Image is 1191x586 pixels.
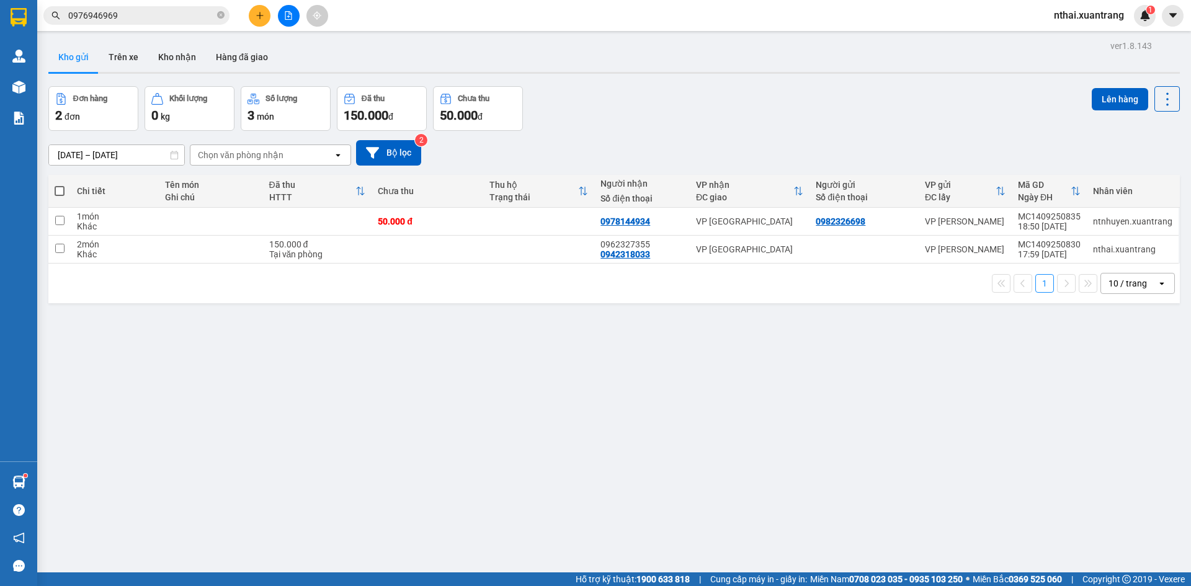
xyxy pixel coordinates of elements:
button: Bộ lọc [356,140,421,166]
div: 2 món [77,239,153,249]
div: Đã thu [362,94,385,103]
button: plus [249,5,270,27]
div: Đã thu [269,180,356,190]
svg: open [333,150,343,160]
button: file-add [278,5,300,27]
div: 10 / trang [1108,277,1147,290]
input: Tìm tên, số ĐT hoặc mã đơn [68,9,215,22]
span: đơn [65,112,80,122]
div: VP nhận [696,180,793,190]
button: Lên hàng [1092,88,1148,110]
th: Toggle SortBy [1012,175,1087,208]
button: Kho nhận [148,42,206,72]
th: Toggle SortBy [483,175,595,208]
div: nthai.xuantrang [1093,244,1172,254]
th: Toggle SortBy [919,175,1012,208]
button: Đã thu150.000đ [337,86,427,131]
img: warehouse-icon [12,476,25,489]
div: VP gửi [925,180,996,190]
span: | [1071,572,1073,586]
span: kg [161,112,170,122]
img: icon-new-feature [1140,10,1151,21]
div: Số điện thoại [600,193,684,203]
span: 50.000 [440,108,478,123]
div: Trạng thái [489,192,579,202]
div: Khác [77,221,153,231]
th: Toggle SortBy [690,175,810,208]
div: Ngày ĐH [1018,192,1071,202]
span: Cung cấp máy in - giấy in: [710,572,807,586]
div: Tên món [165,180,257,190]
div: ver 1.8.143 [1110,39,1152,53]
svg: open [1157,278,1167,288]
div: Người gửi [816,180,912,190]
span: aim [313,11,321,20]
div: VP [PERSON_NAME] [925,216,1006,226]
div: Thu hộ [489,180,579,190]
button: 1 [1035,274,1054,293]
span: 150.000 [344,108,388,123]
span: close-circle [217,11,225,19]
sup: 2 [415,134,427,146]
span: caret-down [1167,10,1179,21]
img: warehouse-icon [12,50,25,63]
div: ĐC lấy [925,192,996,202]
strong: 1900 633 818 [636,574,690,584]
div: MC1409250835 [1018,211,1081,221]
div: 1 món [77,211,153,221]
div: VP [GEOGRAPHIC_DATA] [696,244,803,254]
strong: 0369 525 060 [1009,574,1062,584]
img: solution-icon [12,112,25,125]
div: Người nhận [600,179,684,189]
button: Đơn hàng2đơn [48,86,138,131]
div: 0962327355 [600,239,684,249]
span: close-circle [217,10,225,22]
span: question-circle [13,504,25,516]
div: 150.000 đ [269,239,366,249]
div: Chưa thu [458,94,489,103]
input: Select a date range. [49,145,184,165]
div: Chưa thu [378,186,477,196]
span: đ [478,112,483,122]
div: Số điện thoại [816,192,912,202]
span: 1 [1148,6,1153,14]
span: notification [13,532,25,544]
span: đ [388,112,393,122]
button: Trên xe [99,42,148,72]
span: file-add [284,11,293,20]
div: 0942318033 [600,249,650,259]
sup: 1 [24,474,27,477]
button: caret-down [1162,5,1184,27]
div: Tại văn phòng [269,249,366,259]
button: Số lượng3món [241,86,331,131]
div: 18:50 [DATE] [1018,221,1081,231]
span: plus [256,11,264,20]
span: | [699,572,701,586]
div: ĐC giao [696,192,793,202]
div: Nhân viên [1093,186,1172,196]
span: Miền Nam [810,572,963,586]
span: 3 [248,108,254,123]
div: Chọn văn phòng nhận [198,149,283,161]
span: ⚪️ [966,577,970,582]
img: logo-vxr [11,8,27,27]
div: Khác [77,249,153,259]
button: Chưa thu50.000đ [433,86,523,131]
th: Toggle SortBy [263,175,372,208]
div: Số lượng [265,94,297,103]
span: nthai.xuantrang [1044,7,1134,23]
button: Khối lượng0kg [145,86,234,131]
div: Chi tiết [77,186,153,196]
button: Kho gửi [48,42,99,72]
span: 0 [151,108,158,123]
img: warehouse-icon [12,81,25,94]
div: 0978144934 [600,216,650,226]
div: 17:59 [DATE] [1018,249,1081,259]
div: ntnhuyen.xuantrang [1093,216,1172,226]
span: Hỗ trợ kỹ thuật: [576,572,690,586]
div: 50.000 đ [378,216,477,226]
sup: 1 [1146,6,1155,14]
div: Mã GD [1018,180,1071,190]
button: aim [306,5,328,27]
span: search [51,11,60,20]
